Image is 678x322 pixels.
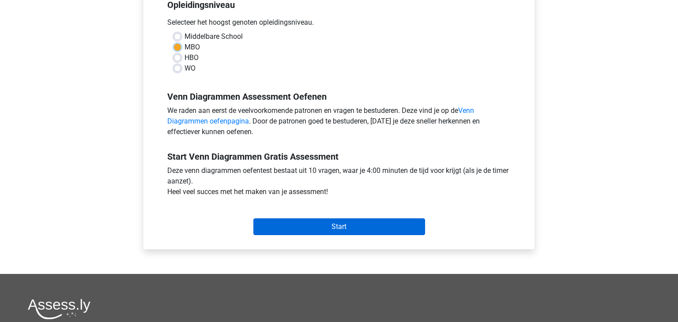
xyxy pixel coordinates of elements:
[28,299,90,319] img: Assessly logo
[161,105,517,141] div: We raden aan eerst de veelvoorkomende patronen en vragen te bestuderen. Deze vind je op de . Door...
[161,165,517,201] div: Deze venn diagrammen oefentest bestaat uit 10 vragen, waar je 4:00 minuten de tijd voor krijgt (a...
[167,151,511,162] h5: Start Venn Diagrammen Gratis Assessment
[185,31,243,42] label: Middelbare School
[161,17,517,31] div: Selecteer het hoogst genoten opleidingsniveau.
[185,63,196,74] label: WO
[185,52,199,63] label: HBO
[185,42,200,52] label: MBO
[253,218,425,235] input: Start
[167,91,511,102] h5: Venn Diagrammen Assessment Oefenen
